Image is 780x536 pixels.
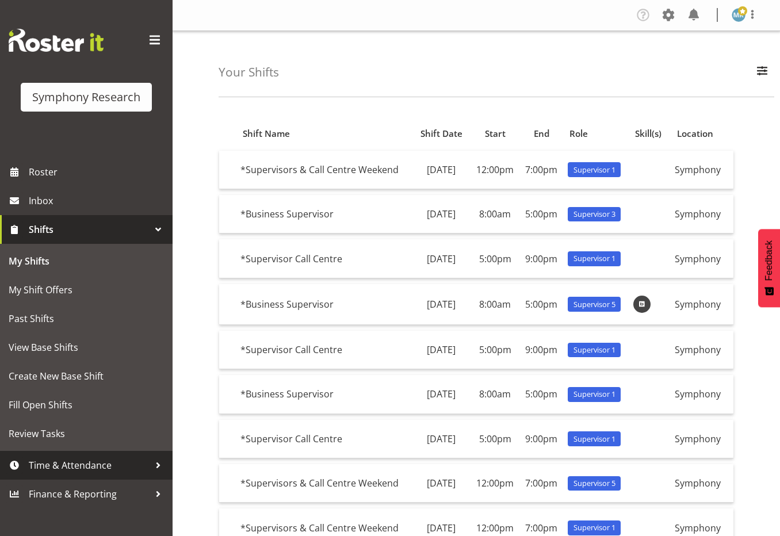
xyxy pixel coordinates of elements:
span: Create New Base Shift [9,367,164,385]
td: 5:00pm [471,331,519,369]
span: End [534,127,549,140]
td: [DATE] [412,375,471,414]
span: Supervisor 1 [573,344,615,355]
td: Symphony [670,195,733,233]
td: 5:00pm [519,375,563,414]
td: *Supervisors & Call Centre Weekend [236,464,412,503]
span: Feedback [764,240,774,281]
span: Shift Name [243,127,290,140]
td: 8:00am [471,375,519,414]
a: Create New Base Shift [3,362,170,390]
h4: Your Shifts [219,66,279,79]
td: [DATE] [412,151,471,189]
td: *Business Supervisor [236,195,412,233]
span: My Shift Offers [9,281,164,298]
td: 12:00pm [471,151,519,189]
span: Supervisor 3 [573,209,615,220]
button: Feedback - Show survey [758,229,780,307]
img: Rosterit website logo [9,29,104,52]
span: Review Tasks [9,425,164,442]
td: Symphony [670,464,733,503]
td: [DATE] [412,331,471,369]
td: 9:00pm [519,239,563,278]
td: *Business Supervisor [236,284,412,325]
td: 5:00pm [519,195,563,233]
span: Supervisor 1 [573,253,615,264]
td: 12:00pm [471,464,519,503]
td: *Supervisor Call Centre [236,239,412,278]
td: 5:00pm [471,420,519,458]
img: marama-rihari1262.jpg [732,8,745,22]
span: Location [677,127,713,140]
span: Shifts [29,221,150,238]
td: [DATE] [412,195,471,233]
span: Past Shifts [9,310,164,327]
td: [DATE] [412,420,471,458]
td: 8:00am [471,195,519,233]
span: Supervisor 1 [573,389,615,400]
td: Symphony [670,331,733,369]
span: Supervisor 5 [573,299,615,310]
span: Shift Date [420,127,462,140]
td: Symphony [670,375,733,414]
td: *Supervisor Call Centre [236,420,412,458]
td: 9:00pm [519,331,563,369]
a: My Shift Offers [3,275,170,304]
span: Supervisor 5 [573,478,615,489]
div: Symphony Research [32,89,140,106]
td: Symphony [670,151,733,189]
td: *Supervisors & Call Centre Weekend [236,151,412,189]
td: 9:00pm [519,420,563,458]
td: [DATE] [412,464,471,503]
td: 5:00pm [519,284,563,325]
span: Roster [29,163,167,181]
span: Supervisor 1 [573,522,615,533]
span: Finance & Reporting [29,485,150,503]
span: Skill(s) [635,127,662,140]
span: Fill Open Shifts [9,396,164,414]
td: Symphony [670,284,733,325]
a: Past Shifts [3,304,170,333]
td: 7:00pm [519,464,563,503]
td: Symphony [670,420,733,458]
td: 5:00pm [471,239,519,278]
span: Inbox [29,192,167,209]
span: Role [569,127,588,140]
button: Filter Employees [750,60,774,85]
a: Fill Open Shifts [3,390,170,419]
span: Supervisor 1 [573,434,615,445]
span: Time & Attendance [29,457,150,474]
span: Start [485,127,506,140]
span: View Base Shifts [9,339,164,356]
td: Symphony [670,239,733,278]
td: [DATE] [412,284,471,325]
td: 8:00am [471,284,519,325]
a: Review Tasks [3,419,170,448]
td: *Business Supervisor [236,375,412,414]
a: My Shifts [3,247,170,275]
td: 7:00pm [519,151,563,189]
span: My Shifts [9,252,164,270]
td: [DATE] [412,239,471,278]
td: *Supervisor Call Centre [236,331,412,369]
a: View Base Shifts [3,333,170,362]
span: Supervisor 1 [573,164,615,175]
